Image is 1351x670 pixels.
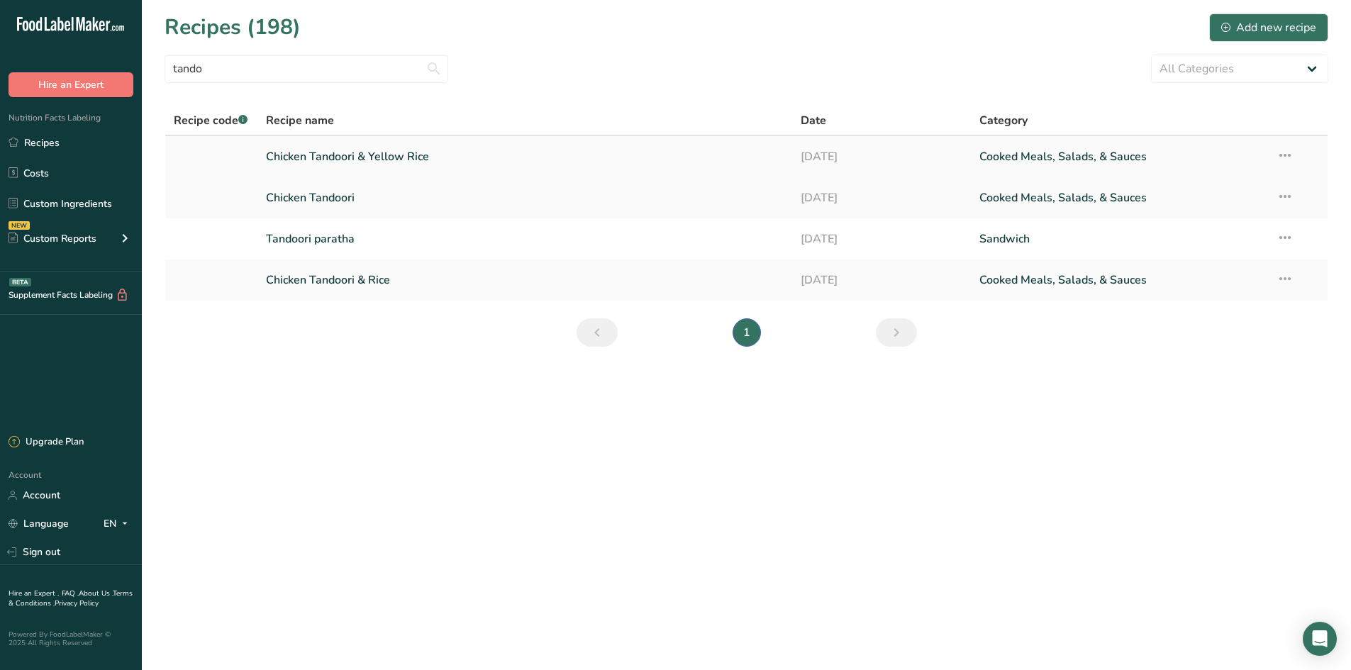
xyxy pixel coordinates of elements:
[174,113,248,128] span: Recipe code
[104,515,133,532] div: EN
[9,588,59,598] a: Hire an Expert .
[801,142,962,172] a: [DATE]
[9,435,84,450] div: Upgrade Plan
[979,224,1260,254] a: Sandwich
[9,278,31,286] div: BETA
[801,224,962,254] a: [DATE]
[266,183,784,213] a: Chicken Tandoori
[1303,622,1337,656] div: Open Intercom Messenger
[9,588,133,608] a: Terms & Conditions .
[876,318,917,347] a: Next page
[979,265,1260,295] a: Cooked Meals, Salads, & Sauces
[266,224,784,254] a: Tandoori paratha
[801,183,962,213] a: [DATE]
[979,142,1260,172] a: Cooked Meals, Salads, & Sauces
[9,630,133,647] div: Powered By FoodLabelMaker © 2025 All Rights Reserved
[801,265,962,295] a: [DATE]
[1209,13,1328,42] button: Add new recipe
[9,511,69,536] a: Language
[266,265,784,295] a: Chicken Tandoori & Rice
[9,72,133,97] button: Hire an Expert
[979,183,1260,213] a: Cooked Meals, Salads, & Sauces
[266,142,784,172] a: Chicken Tandoori & Yellow Rice
[55,598,99,608] a: Privacy Policy
[79,588,113,598] a: About Us .
[9,231,96,246] div: Custom Reports
[165,55,448,83] input: Search for recipe
[979,112,1028,129] span: Category
[9,221,30,230] div: NEW
[577,318,618,347] a: Previous page
[165,11,301,43] h1: Recipes (198)
[266,112,334,129] span: Recipe name
[801,112,826,129] span: Date
[1221,19,1316,36] div: Add new recipe
[62,588,79,598] a: FAQ .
